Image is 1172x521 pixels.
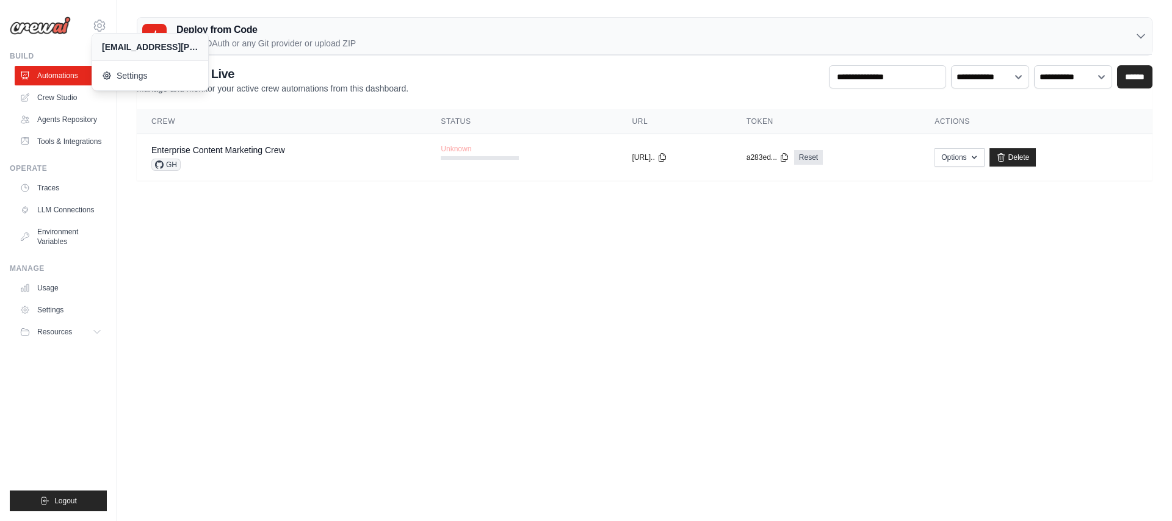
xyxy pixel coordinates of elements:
[137,65,408,82] h2: Automations Live
[10,490,107,511] button: Logout
[137,109,426,134] th: Crew
[15,66,107,85] a: Automations
[15,110,107,129] a: Agents Repository
[920,109,1152,134] th: Actions
[617,109,731,134] th: URL
[732,109,920,134] th: Token
[37,327,72,337] span: Resources
[989,148,1036,167] a: Delete
[102,70,198,82] span: Settings
[10,16,71,35] img: Logo
[1111,462,1172,521] iframe: Chat Widget
[176,37,356,49] p: GitHub OAuth or any Git provider or upload ZIP
[54,496,77,506] span: Logout
[151,159,181,171] span: GH
[10,163,107,173] div: Operate
[15,322,107,342] button: Resources
[92,63,208,88] a: Settings
[10,51,107,61] div: Build
[151,145,285,155] a: Enterprise Content Marketing Crew
[747,153,789,162] button: a283ed...
[176,23,356,37] h3: Deploy from Code
[15,278,107,298] a: Usage
[15,200,107,220] a: LLM Connections
[15,300,107,320] a: Settings
[102,41,198,53] div: [EMAIL_ADDRESS][PERSON_NAME][DOMAIN_NAME]
[15,222,107,251] a: Environment Variables
[794,150,823,165] a: Reset
[15,88,107,107] a: Crew Studio
[441,144,471,154] span: Unknown
[935,148,984,167] button: Options
[10,264,107,273] div: Manage
[137,82,408,95] p: Manage and monitor your active crew automations from this dashboard.
[15,132,107,151] a: Tools & Integrations
[15,178,107,198] a: Traces
[426,109,617,134] th: Status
